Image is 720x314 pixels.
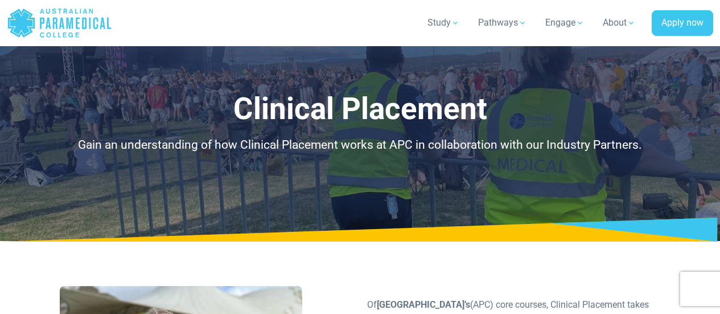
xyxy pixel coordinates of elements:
h1: Clinical Placement [60,91,660,127]
a: Pathways [471,7,534,39]
p: Gain an understanding of how Clinical Placement works at APC in collaboration with our Industry P... [60,136,660,154]
a: Australian Paramedical College [7,5,112,42]
a: Engage [538,7,591,39]
a: About [596,7,643,39]
a: Apply now [652,10,713,36]
strong: [GEOGRAPHIC_DATA]’s [377,299,470,310]
a: Study [421,7,467,39]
